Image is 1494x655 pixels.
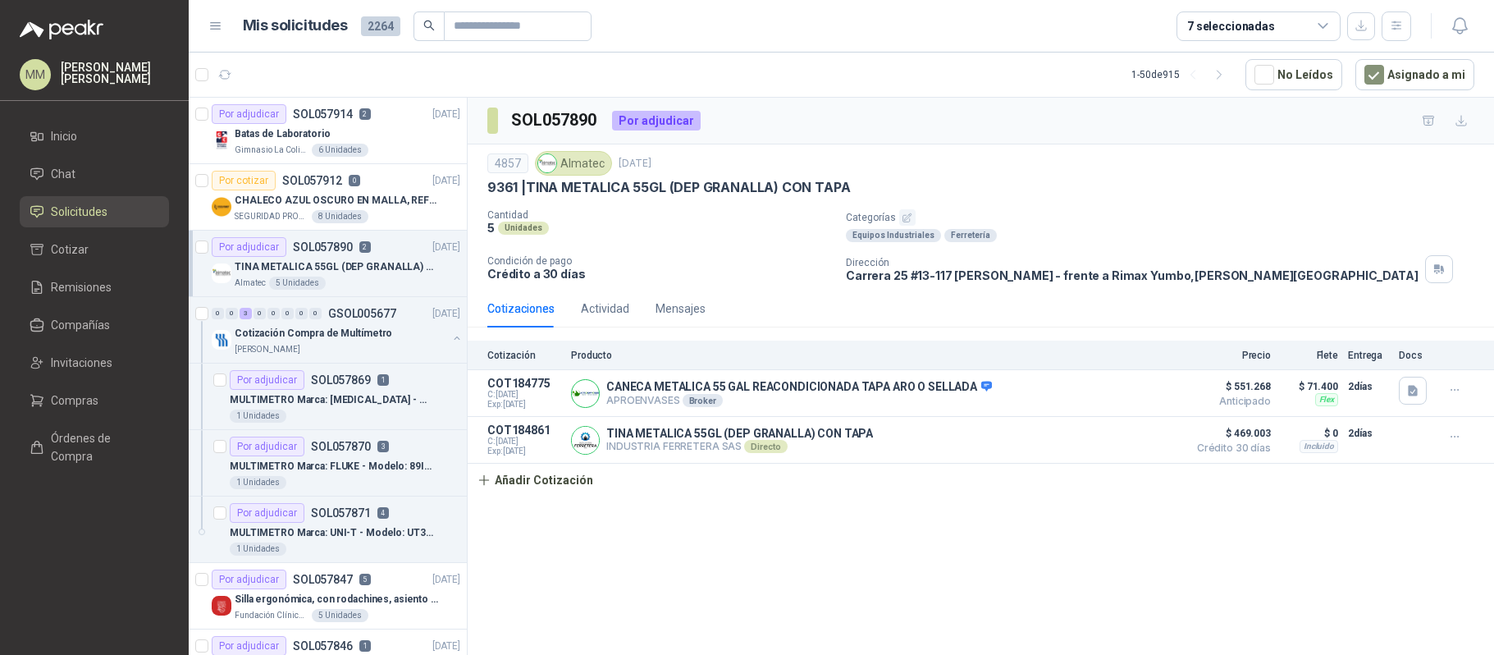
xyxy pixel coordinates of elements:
p: CHALECO AZUL OSCURO EN MALLA, REFLECTIVO [235,193,439,208]
a: Por adjudicarSOL0578475[DATE] Company LogoSilla ergonómica, con rodachines, asiento ajustable en ... [189,563,467,630]
p: SOL057890 [293,241,353,253]
img: Company Logo [212,197,231,217]
span: Cotizar [51,240,89,259]
p: SOL057912 [282,175,342,186]
div: 1 Unidades [230,476,286,489]
img: Company Logo [212,263,231,283]
p: COT184861 [487,424,561,437]
p: Crédito a 30 días [487,267,833,281]
p: 2 [359,108,371,120]
p: [DATE] [432,173,460,189]
img: Logo peakr [20,20,103,39]
button: Asignado a mi [1355,59,1474,90]
div: Incluido [1300,440,1338,453]
p: [PERSON_NAME] [PERSON_NAME] [61,62,169,85]
div: Unidades [498,222,549,235]
span: Exp: [DATE] [487,400,561,410]
button: Añadir Cotización [468,464,602,497]
p: Fundación Clínica Shaio [235,609,308,622]
p: 4 [377,507,389,519]
p: 1 [359,640,371,652]
p: Cotización [487,350,561,361]
p: [DATE] [432,306,460,322]
div: 8 Unidades [312,210,368,223]
span: Remisiones [51,278,112,296]
p: INDUSTRIA FERRETERA SAS [606,440,873,453]
span: $ 469.003 [1189,424,1271,443]
a: Por cotizarSOL0579120[DATE] Company LogoCHALECO AZUL OSCURO EN MALLA, REFLECTIVOSEGURIDAD PROVISE... [189,164,467,231]
span: Invitaciones [51,354,112,372]
p: Condición de pago [487,255,833,267]
div: Ferretería [944,229,997,242]
span: Exp: [DATE] [487,447,561,456]
span: Solicitudes [51,203,107,221]
p: 5 [359,574,371,585]
p: SOL057914 [293,108,353,120]
h1: Mis solicitudes [243,14,348,38]
p: Docs [1399,350,1432,361]
a: Por adjudicarSOL0578691MULTIMETRO Marca: [MEDICAL_DATA] - Modelo: [MEDICAL_DATA]-EM8861 Unidades [189,364,467,430]
div: Flex [1315,393,1338,406]
div: MM [20,59,51,90]
p: SEGURIDAD PROVISER LTDA [235,210,308,223]
div: Mensajes [656,300,706,318]
div: 0 [281,308,294,319]
p: SOL057847 [293,574,353,585]
button: No Leídos [1245,59,1342,90]
span: Anticipado [1189,396,1271,406]
div: 5 Unidades [312,609,368,622]
a: Compras [20,385,169,416]
div: 0 [267,308,280,319]
a: Chat [20,158,169,190]
span: Crédito 30 días [1189,443,1271,453]
p: Entrega [1348,350,1389,361]
div: Por adjudicar [212,570,286,589]
p: Precio [1189,350,1271,361]
img: Company Logo [538,154,556,172]
p: Dirección [846,257,1419,268]
p: 2 días [1348,377,1389,396]
a: Invitaciones [20,347,169,378]
p: TINA METALICA 55GL (DEP GRANALLA) CON TAPA [235,259,439,275]
img: Company Logo [572,380,599,407]
p: SOL057870 [311,441,371,452]
div: Directo [744,440,788,453]
p: TINA METALICA 55GL (DEP GRANALLA) CON TAPA [606,427,873,440]
a: Por adjudicarSOL0579142[DATE] Company LogoBatas de LaboratorioGimnasio La Colina6 Unidades [189,98,467,164]
span: C: [DATE] [487,437,561,447]
p: $ 71.400 [1281,377,1338,396]
a: Por adjudicarSOL0578703MULTIMETRO Marca: FLUKE - Modelo: 89IV 11 Unidades [189,430,467,497]
p: Batas de Laboratorio [235,126,331,142]
div: Por adjudicar [230,437,304,456]
a: 0 0 3 0 0 0 0 0 GSOL005677[DATE] Company LogoCotización Compra de Multímetro[PERSON_NAME] [212,304,464,356]
div: 1 Unidades [230,410,286,423]
p: $ 0 [1281,424,1338,443]
div: 0 [254,308,266,319]
p: 2 [359,241,371,253]
div: Actividad [581,300,629,318]
div: 1 - 50 de 915 [1131,62,1232,88]
p: MULTIMETRO Marca: FLUKE - Modelo: 89IV 1 [230,459,434,474]
span: search [423,20,435,31]
p: MULTIMETRO Marca: [MEDICAL_DATA] - Modelo: [MEDICAL_DATA]-EM886 [230,392,434,408]
p: 0 [349,175,360,186]
div: Por adjudicar [612,111,701,131]
img: Company Logo [212,596,231,616]
p: Producto [571,350,1179,361]
p: APROENVASES [606,394,992,407]
p: Silla ergonómica, con rodachines, asiento ajustable en altura, espaldar alto, [235,592,439,607]
p: 3 [377,441,389,452]
p: Categorías [846,209,1487,226]
p: SOL057869 [311,374,371,386]
a: Órdenes de Compra [20,423,169,472]
p: 5 [487,221,495,235]
a: Remisiones [20,272,169,303]
div: Cotizaciones [487,300,555,318]
p: [PERSON_NAME] [235,343,300,356]
div: Por adjudicar [230,503,304,523]
span: Compañías [51,316,110,334]
div: 3 [240,308,252,319]
h3: SOL057890 [511,108,599,133]
a: Por adjudicarSOL0578902[DATE] Company LogoTINA METALICA 55GL (DEP GRANALLA) CON TAPAAlmatec5 Unid... [189,231,467,297]
p: Cotización Compra de Multímetro [235,326,392,341]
